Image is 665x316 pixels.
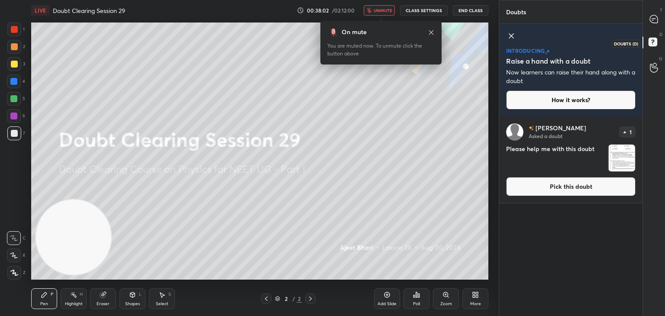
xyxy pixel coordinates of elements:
p: Asked a doubt [529,132,562,139]
h4: Please help me with this doubt [506,144,604,172]
div: Poll [413,302,420,306]
img: default.png [506,123,523,141]
div: 2 [282,296,291,301]
div: P [51,292,53,297]
button: How it works? [506,90,636,110]
div: C [7,231,26,245]
div: LIVE [31,5,49,16]
div: You are muted now. To unmute click the button above [327,42,435,58]
div: Pen [40,302,48,306]
p: Doubts [499,0,533,23]
h4: Doubt Clearing Session 29 [53,6,125,15]
div: X [7,248,26,262]
div: / [292,296,295,301]
div: On mute [342,28,367,37]
button: CLASS SETTINGS [400,5,448,16]
img: no-rating-badge.077c3623.svg [529,126,534,131]
button: unmute [364,5,395,16]
div: 7 [7,126,25,140]
img: small-star.76a44327.svg [545,52,547,55]
div: Doubts (D) [612,40,640,48]
div: 6 [7,109,25,123]
div: Zoom [440,302,452,306]
div: Eraser [97,302,110,306]
p: [PERSON_NAME] [536,125,586,132]
p: T [660,7,662,13]
div: Add Slide [378,302,397,306]
p: D [659,31,662,38]
div: Z [7,266,26,280]
div: 5 [7,92,25,106]
div: L [139,292,142,297]
div: Shapes [125,302,140,306]
div: 1 [7,23,25,36]
div: 2 [7,40,25,54]
div: H [80,292,83,297]
button: End Class [453,5,488,16]
img: 1756520120HKH0KY.JPEG [608,145,635,171]
span: unmute [374,7,392,13]
div: More [470,302,481,306]
div: grid [499,116,642,316]
div: S [168,292,171,297]
p: introducing [506,48,545,53]
img: large-star.026637fe.svg [546,49,550,53]
h5: Raise a hand with a doubt [506,56,591,66]
p: 1 [629,129,632,135]
div: Select [156,302,168,306]
div: 4 [7,74,25,88]
button: Pick this doubt [506,177,636,196]
div: 2 [297,295,302,303]
div: 3 [7,57,25,71]
p: Now learners can raise their hand along with a doubt [506,68,636,85]
p: G [659,55,662,62]
div: Highlight [65,302,83,306]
